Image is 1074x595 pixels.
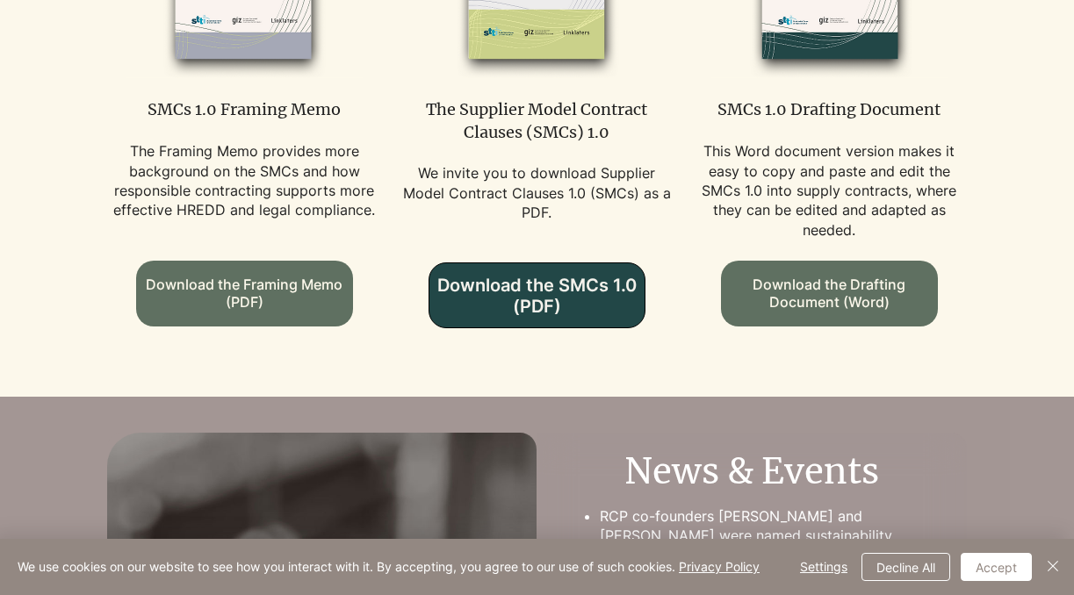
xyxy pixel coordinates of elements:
span: Download the Drafting Document (Word) [721,276,938,311]
a: Download the Framing Memo (PDF) [136,261,353,326]
button: Decline All [861,553,950,581]
h2: News & Events [575,447,930,496]
a: Privacy Policy [679,559,760,574]
span: RCP co-founders [PERSON_NAME] and [PERSON_NAME] were named sustainability thought leaders in the ... [600,507,912,584]
p: The Framing Memo provides more background on the SMCs and how responsible contracting supports mo... [109,141,380,220]
span: Download the Framing Memo (PDF) [146,276,342,311]
a: Download the SMCs 1.0 (PDF) [429,262,645,328]
a: Download the Drafting Document (Word) [721,261,938,326]
p: SMCs 1.0 Drafting Document [694,98,965,120]
button: Accept [961,553,1032,581]
p: SMCs 1.0 Framing Memo [109,98,380,120]
p: We invite you to download Supplier Model Contract Clauses 1.0 (SMCs) as a PDF. [401,163,673,222]
span: We use cookies on our website to see how you interact with it. By accepting, you agree to our use... [18,559,760,575]
p: This Word document version makes it easy to copy and paste and edit the SMCs 1.0 into supply cont... [694,141,965,240]
span: Download the SMCs 1.0 (PDF) [429,275,645,317]
span: Settings [800,554,847,580]
button: Close [1042,553,1063,581]
p: The Supplier Model Contract Clauses (SMCs) 1.0 [401,98,673,142]
img: Close [1042,556,1063,577]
